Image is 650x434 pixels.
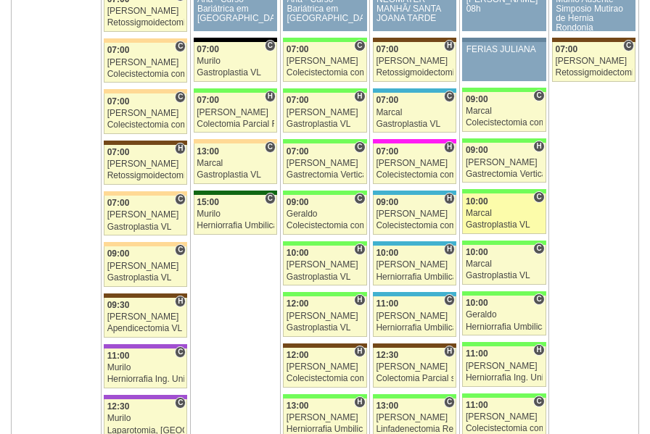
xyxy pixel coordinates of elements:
span: 12:00 [287,350,309,360]
span: 10:00 [466,196,488,206]
span: 10:00 [466,247,488,257]
a: H 07:00 [PERSON_NAME] Retossigmoidectomia Robótica [104,145,187,185]
a: H 09:30 [PERSON_NAME] Apendicectomia VL [104,298,187,338]
div: Key: Neomater [373,241,456,246]
div: Key: Santa Joana [283,343,366,348]
div: Key: Brasil [283,191,366,195]
a: C 10:00 Marcal Gastroplastia VL [462,245,546,285]
span: Hospital [354,346,365,357]
span: 09:00 [376,197,398,207]
a: C 07:00 Marcal Gastroplastia VL [373,93,456,133]
div: Key: Brasil [462,393,546,398]
div: [PERSON_NAME] [287,260,363,270]
a: H 07:00 [PERSON_NAME] Gastroplastia VL [283,93,366,133]
div: Key: Brasil [283,38,366,42]
div: Key: Santa Maria [194,191,277,195]
div: [PERSON_NAME] [197,108,273,117]
a: H 07:00 [PERSON_NAME] Colecistectomia com Colangiografia VL [373,143,456,183]
div: Gastroplastia VL [107,273,184,283]
div: Key: Santa Joana [104,293,187,298]
a: C 13:00 Marcal Gastroplastia VL [194,143,277,183]
a: H 12:30 [PERSON_NAME] Colectomia Parcial sem Colostomia [373,348,456,388]
a: H 12:00 [PERSON_NAME] Colecistectomia com Colangiografia VL [283,348,366,388]
div: Gastroplastia VL [466,220,543,230]
a: C 07:00 [PERSON_NAME] Colecistectomia com Colangiografia VL [283,42,366,82]
div: Key: Blanc [194,38,277,42]
div: Key: Bartira [104,191,187,196]
div: Key: Neomater [373,88,456,93]
div: Colectomia Parcial sem Colostomia [376,374,453,383]
span: 10:00 [466,298,488,308]
span: Consultório [354,40,365,51]
div: Herniorrafia Ing. Unilateral VL [107,375,184,384]
span: 12:00 [287,299,309,309]
a: C 09:00 Geraldo Colecistectomia com Colangiografia VL [283,195,366,235]
div: Marcal [466,209,543,218]
span: 07:00 [107,45,130,55]
a: C 07:00 [PERSON_NAME] Gastroplastia VL [104,196,187,235]
div: Retossigmoidectomia Robótica [376,68,453,78]
div: Herniorrafia Umbilical [376,323,453,333]
a: C 09:00 [PERSON_NAME] Gastroplastia VL [104,246,187,286]
div: Key: Brasil [283,292,366,296]
div: Colecistectomia com Colangiografia VL [466,424,543,433]
div: [PERSON_NAME] [376,159,453,168]
span: Consultório [265,40,276,51]
a: C 07:00 Murilo Gastroplastia VL [194,42,277,82]
div: [PERSON_NAME] [107,109,184,118]
span: Hospital [354,396,365,408]
span: Consultório [175,91,186,103]
div: Key: Santa Joana [104,141,187,145]
span: Consultório [533,293,544,305]
div: Herniorrafia Umbilical [197,221,273,230]
a: H 07:00 [PERSON_NAME] Retossigmoidectomia Robótica [373,42,456,82]
div: Key: Bartira [104,89,187,93]
span: Hospital [444,346,455,357]
div: [PERSON_NAME] [287,159,363,168]
div: Herniorrafia Umbilical [376,272,453,282]
a: C 07:00 [PERSON_NAME] Colecistectomia com Colangiografia VL [104,93,187,133]
div: FERIAS JULIANA [466,45,543,54]
div: Key: Brasil [373,394,456,398]
div: [PERSON_NAME] [287,312,363,321]
span: Consultório [444,396,455,408]
div: [PERSON_NAME] [287,362,363,372]
div: [PERSON_NAME] [376,413,453,422]
span: 09:00 [466,94,488,104]
span: Hospital [444,141,455,153]
div: Geraldo [287,209,363,219]
span: 07:00 [287,44,309,54]
a: C 10:00 Marcal Gastroplastia VL [462,193,546,233]
div: Gastroplastia VL [376,120,453,129]
div: [PERSON_NAME] [466,412,543,422]
span: Consultório [533,396,544,407]
div: Key: Santa Joana [373,38,456,42]
div: Linfadenectomia Retroperitoneal [376,425,453,434]
div: Key: Brasil [462,138,546,143]
span: Consultório [175,397,186,409]
div: Gastroplastia VL [107,222,184,232]
span: 11:00 [376,299,398,309]
a: FERIAS JULIANA [462,42,546,81]
span: 07:00 [197,95,219,105]
div: Key: Bartira [104,38,187,43]
span: 12:30 [376,350,398,360]
a: C 09:00 Marcal Colecistectomia com Colangiografia VL [462,92,546,132]
span: Consultório [265,193,276,204]
span: Consultório [354,141,365,153]
div: Key: Aviso [462,38,546,42]
div: Gastroplastia VL [197,170,273,180]
div: Marcal [197,159,273,168]
div: Key: Brasil [462,88,546,92]
div: Geraldo [466,310,543,320]
div: Murilo [107,363,184,372]
a: C 07:00 [PERSON_NAME] Gastrectomia Vertical [283,143,366,183]
span: Consultório [444,294,455,306]
div: Gastroplastia VL [287,272,363,282]
div: Marcal [466,107,543,116]
a: H 10:00 [PERSON_NAME] Herniorrafia Umbilical [373,246,456,285]
span: Consultório [533,191,544,203]
div: [PERSON_NAME] [107,262,184,271]
span: Hospital [354,243,365,255]
span: Consultório [175,41,186,52]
